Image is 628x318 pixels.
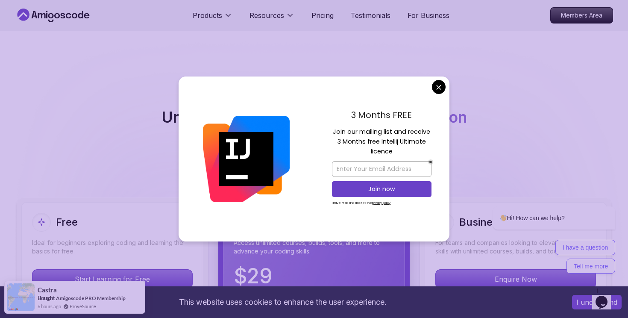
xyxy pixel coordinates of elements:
p: Enquire Now [436,270,596,289]
img: provesource social proof notification image [7,283,35,311]
iframe: chat widget [466,129,619,280]
button: Enquire Now [435,269,596,289]
h2: Free [56,215,78,229]
a: Members Area [550,7,613,24]
a: For Business [408,10,449,21]
a: Amigoscode PRO Membership [56,295,126,301]
h2: Unlimited Learning with [161,109,467,126]
a: Pricing [311,10,334,21]
a: ProveSource [70,303,96,310]
p: Start Learning for Free [32,270,192,289]
p: Resources [249,10,284,21]
iframe: chat widget [592,284,619,309]
p: Products [193,10,222,21]
button: Accept cookies [572,295,622,309]
p: Access unlimited courses, builds, tools, and more to advance your coding skills. [234,238,394,256]
a: Start Learning for Free [32,275,193,283]
p: Members Area [551,8,613,23]
p: $ 29 [234,266,273,286]
h2: Business [459,215,504,229]
a: Testimonials [351,10,390,21]
button: Start Learning for Free [32,269,193,289]
a: Enquire Now [435,275,596,283]
div: This website uses cookies to enhance the user experience. [6,293,559,312]
p: Ideal for beginners exploring coding and learning the basics for free. [32,238,193,256]
span: Bought [38,294,55,301]
span: 6 hours ago [38,303,61,310]
button: Resources [249,10,294,27]
p: For teams and companies looking to elevate their team's skills with unlimited courses, builds, an... [435,238,596,256]
button: Products [193,10,232,27]
span: Castra [38,286,57,294]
